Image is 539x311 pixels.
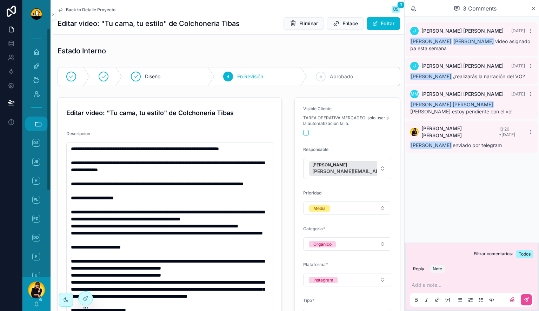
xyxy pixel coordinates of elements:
span: [PERSON_NAME] [PERSON_NAME] [421,62,504,70]
button: Unselect ORGANICO [309,240,336,247]
span: Responsable [303,147,328,152]
h1: Estado Interno [58,46,106,56]
span: PL [32,196,40,204]
div: Instagram [313,277,333,283]
span: [PERSON_NAME] [PERSON_NAME] [421,27,504,34]
span: Eliminar [299,20,318,27]
div: Orgánico [313,241,332,247]
h4: Editar video: "Tu cama, tu estilo" de Colchoneria Tibas [66,108,273,118]
span: J [413,63,416,69]
span: [PERSON_NAME] [PERSON_NAME] [421,91,504,98]
span: Enlace [342,20,358,27]
button: Editar [367,17,400,30]
span: DD [32,234,40,241]
img: App logo [31,8,42,20]
span: Aprobado [330,73,353,80]
span: Visible Cliente [303,106,332,111]
span: DS [32,139,40,147]
button: 3 [392,6,400,14]
a: PD [29,211,48,226]
span: TAREA OPERATIVA MERCADEO: solo usar si la automatización falla. [303,115,391,126]
span: 5 [319,74,322,79]
span: Descripcion [66,131,90,136]
span: [PERSON_NAME] [PERSON_NAME] [421,125,499,139]
a: DD [29,230,48,245]
span: Diseño [145,73,160,80]
span: PD [32,215,40,223]
button: Unselect 7 [309,161,435,176]
span: 3 Comments [463,4,497,13]
button: Enlace [327,17,364,30]
span: Filtrar comentarios: [474,251,513,258]
span: 13:20 • [DATE] [499,126,515,137]
span: [PERSON_NAME] [410,73,452,80]
div: Media [313,205,326,212]
span: H [32,177,40,185]
div: Note [433,266,442,272]
span: [PERSON_NAME] [PERSON_NAME] [410,101,494,108]
span: U [32,272,40,279]
button: Unselect INSTAGRAM [309,276,338,283]
span: MM [411,91,418,97]
span: Plataforma [303,262,326,267]
span: [PERSON_NAME] [410,38,452,45]
span: 4 [227,74,229,79]
span: F [32,253,40,260]
button: Select Button [303,201,391,215]
span: [DATE] [511,63,525,68]
a: F [29,249,48,264]
span: Back to Detalle Proyecto [66,7,115,13]
button: Note [430,265,445,273]
a: U [29,268,48,283]
span: enviado por telegram [410,142,502,148]
button: Select Button [303,273,391,286]
span: [DATE] [511,91,525,97]
button: Reply [410,265,427,273]
button: Select Button [303,158,391,179]
button: Select Button [303,237,391,251]
span: [PERSON_NAME] [410,141,452,149]
span: [PERSON_NAME][EMAIL_ADDRESS][PERSON_NAME][DOMAIN_NAME] [312,168,425,175]
span: Categoria [303,226,323,231]
span: 3 [397,1,405,8]
span: JB [32,158,40,166]
span: [PERSON_NAME] [312,162,425,168]
button: Todos [516,250,533,258]
a: H [29,173,48,188]
span: [DATE] [511,28,525,33]
span: [PERSON_NAME] [453,38,494,45]
span: Prioridad [303,190,321,196]
span: J [413,28,416,34]
a: PL [29,192,48,207]
span: En Revisión [237,73,263,80]
span: Tipo [303,298,312,303]
h1: Editar video: "Tu cama, tu estilo" de Colchoneria Tibas [58,19,240,28]
span: ¿realizarás la narración del VO? [410,73,525,79]
span: [PERSON_NAME] estoy pendiente con el vo! [410,101,513,114]
a: Back to Detalle Proyecto [58,7,115,13]
button: Eliminar [284,17,324,30]
div: scrollable content [22,28,51,277]
a: JB [29,154,48,169]
a: DS [29,135,48,150]
span: video asignado pa esta semana [410,38,530,51]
